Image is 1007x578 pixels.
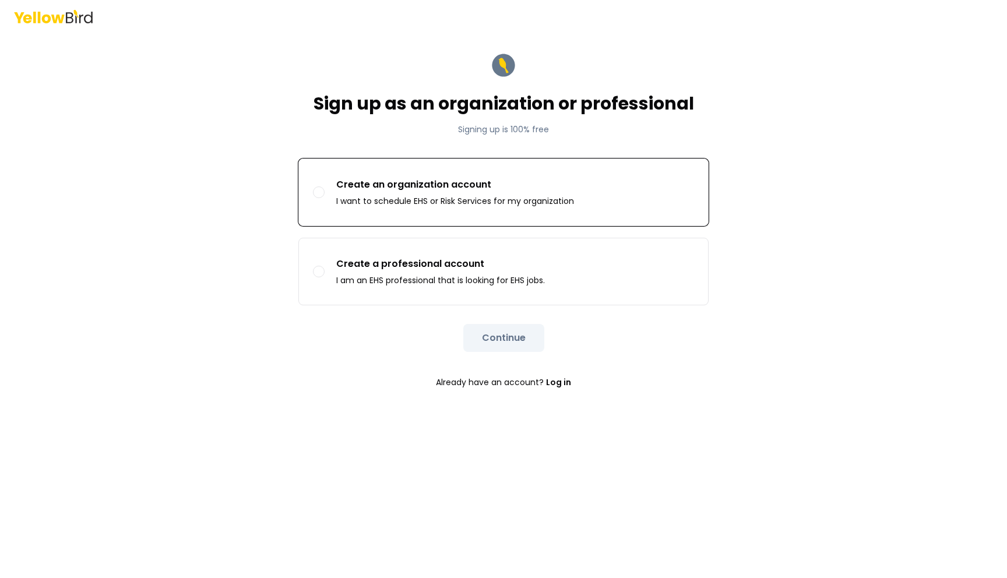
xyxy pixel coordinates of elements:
button: Create an organization accountI want to schedule EHS or Risk Services for my organization [313,186,325,198]
a: Log in [546,371,571,394]
p: I am an EHS professional that is looking for EHS jobs. [336,274,545,286]
h1: Sign up as an organization or professional [314,93,694,114]
p: Create a professional account [336,257,545,271]
p: Signing up is 100% free [314,124,694,135]
p: Create an organization account [336,178,574,192]
button: Create a professional accountI am an EHS professional that is looking for EHS jobs. [313,266,325,277]
p: I want to schedule EHS or Risk Services for my organization [336,195,574,207]
p: Already have an account? [298,371,709,394]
